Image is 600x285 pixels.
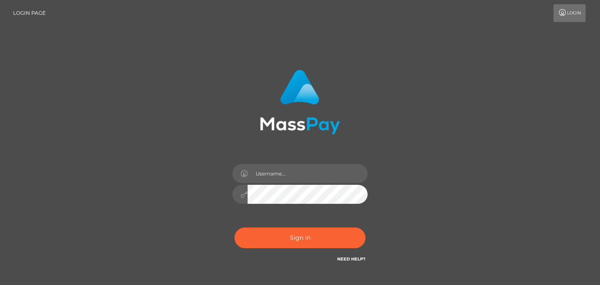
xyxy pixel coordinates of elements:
[337,256,365,262] a: Need Help?
[554,4,586,22] a: Login
[235,227,365,248] button: Sign in
[13,4,46,22] a: Login Page
[260,70,340,134] img: MassPay Login
[248,164,368,183] input: Username...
